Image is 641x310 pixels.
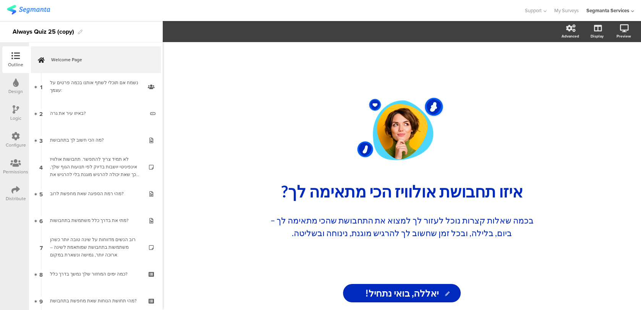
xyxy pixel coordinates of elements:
a: 5 מהי רמת הספיגה שאת מחפשת לרוב? [31,180,161,207]
a: 8 כמה ימים המחזור שלך נמשך בדרך כלל? [31,261,161,287]
div: Preview [617,33,631,39]
div: מהי תחושת הנוחות שאת מחפשת בתחבושת? [50,297,141,305]
span: 6 [39,216,43,225]
span: 2 [39,109,43,117]
p: בכמה שאלות קצרות נוכל לעזור לך למצוא את התחבושת שהכי מתאימה לך – ביום, בלילה, ובכל זמן שחשוב לך ל... [268,214,536,239]
div: מה הכי חשוב לך בתחבושת? [50,136,141,144]
div: Configure [6,142,26,148]
a: 4 לא תמיד צריך להתפשר. תחבושות אולוויז אינפיניטי יושבות בדיוק לפי תנועות הגוף שלך, כך שאת יכולה ל... [31,153,161,180]
a: 7 רוב הנשים מדווחות על שינה טובה יותר כשהן משתמשות בתחבושת שמותאמת לשינה – ארוכה יותר, גמישה ונשא... [31,234,161,261]
input: Start [343,284,461,302]
span: Support [525,7,542,14]
div: מתי את בדרך כלל משתמשת בתחבושות? [50,217,141,224]
span: 5 [39,189,43,198]
span: 7 [40,243,43,251]
a: 3 מה הכי חשוב לך בתחבושת? [31,127,161,153]
a: 2 באיזו עיר את גרה? [31,100,161,127]
span: 1 [40,82,42,91]
span: Welcome Page [51,56,149,64]
img: segmanta logo [7,5,50,15]
div: Always Quiz 25 (copy) [13,26,74,38]
div: כמה ימים המחזור שלך נמשך בדרך כלל? [50,270,141,278]
div: Logic [10,115,21,122]
span: 9 [39,297,43,305]
div: Advanced [562,33,579,39]
a: Welcome Page [31,46,161,73]
span: 3 [39,136,43,144]
div: Display [591,33,604,39]
div: Permissions [3,168,28,175]
div: Outline [8,61,23,68]
div: Distribute [6,195,26,202]
a: 6 מתי את בדרך כלל משתמשת בתחבושות? [31,207,161,234]
p: איזו תחבושת אולוויז הכי מתאימה לך? [261,182,543,201]
a: 1 נשמח אם תוכלי לשתף אותנו בכמה פרטים על עצמך: [31,73,161,100]
div: Design [8,88,23,95]
span: 8 [39,270,43,278]
div: באיזו עיר את גרה? [50,109,144,117]
div: Segmanta Services [586,7,629,14]
div: רוב הנשים מדווחות על שינה טובה יותר כשהן משתמשות בתחבושת שמותאמת לשינה – ארוכה יותר, גמישה ונשארת... [50,236,141,259]
div: לא תמיד צריך להתפשר. תחבושות אולוויז אינפיניטי יושבות בדיוק לפי תנועות הגוף שלך, כך שאת יכולה להר... [50,155,141,178]
div: נשמח אם תוכלי לשתף אותנו בכמה פרטים על עצמך: [50,79,141,94]
span: 4 [39,163,43,171]
div: מהי רמת הספיגה שאת מחפשת לרוב? [50,190,141,197]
